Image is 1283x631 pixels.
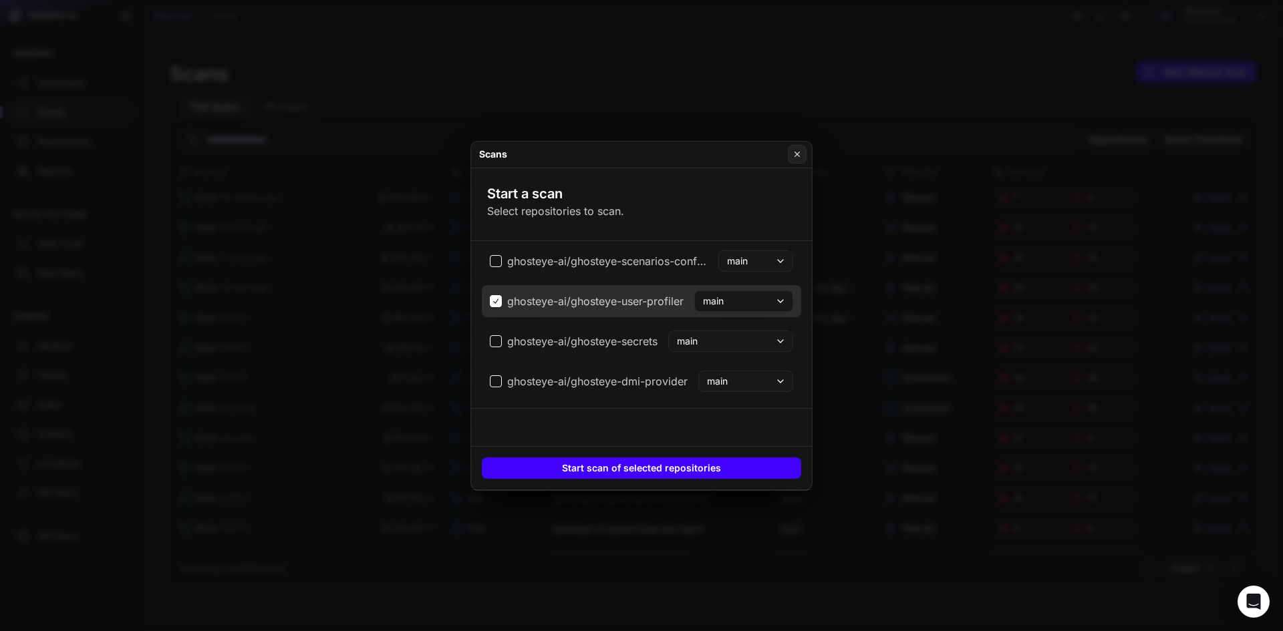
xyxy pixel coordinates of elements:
[482,457,801,479] button: Start scan of selected repositories
[507,253,708,269] span: ghosteye-ai/ghosteye-scenarios-configs
[507,333,658,349] span: ghosteye-ai/ghosteye-secrets
[698,371,793,392] button: main
[707,375,728,388] span: main
[727,254,748,268] span: main
[482,365,801,397] button: ghosteye-ai/ghosteye-dmi-provider main
[703,294,724,308] span: main
[677,335,698,348] span: main
[1238,586,1270,618] div: Open Intercom Messenger
[482,245,801,277] button: ghosteye-ai/ghosteye-scenarios-configs main
[668,331,793,352] button: main
[507,373,688,389] span: ghosteye-ai/ghosteye-dmi-provider
[482,325,801,357] button: ghosteye-ai/ghosteye-secrets main
[479,148,507,161] h4: Scans
[482,285,801,317] button: ghosteye-ai/ghosteye-user-profiler main
[718,250,793,272] button: main
[487,184,624,203] h3: Start a scan
[694,290,793,312] button: main
[487,203,624,219] p: Select repositories to scan.
[507,293,684,309] span: ghosteye-ai/ghosteye-user-profiler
